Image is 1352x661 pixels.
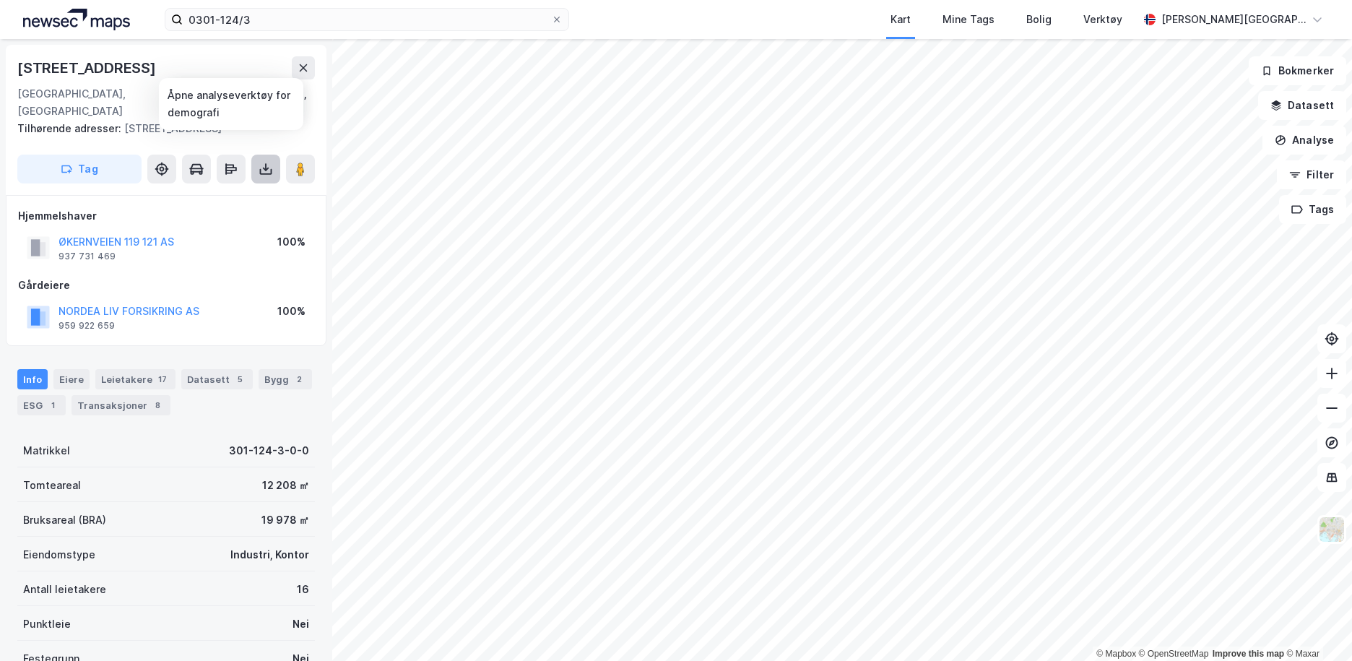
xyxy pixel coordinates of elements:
div: [STREET_ADDRESS] [17,120,303,137]
div: Antall leietakere [23,581,106,598]
div: Transaksjoner [71,395,170,415]
button: Filter [1277,160,1346,189]
div: 2 [292,372,306,386]
a: OpenStreetMap [1139,649,1209,659]
button: Tag [17,155,142,183]
div: Nei [292,615,309,633]
div: [PERSON_NAME][GEOGRAPHIC_DATA] [1161,11,1306,28]
button: Datasett [1258,91,1346,120]
div: Eiendomstype [23,546,95,563]
div: 19 978 ㎡ [261,511,309,529]
div: Mine Tags [942,11,994,28]
div: 959 922 659 [58,320,115,332]
div: Bruksareal (BRA) [23,511,106,529]
div: Bygg [259,369,312,389]
div: Gårdeiere [18,277,314,294]
div: Bolig [1026,11,1052,28]
div: 12 208 ㎡ [262,477,309,494]
div: Leietakere [95,369,175,389]
img: logo.a4113a55bc3d86da70a041830d287a7e.svg [23,9,130,30]
div: Verktøy [1083,11,1122,28]
div: 100% [277,233,305,251]
div: Tomteareal [23,477,81,494]
div: 100% [277,303,305,320]
div: Info [17,369,48,389]
a: Mapbox [1096,649,1136,659]
div: Datasett [181,369,253,389]
div: 1 [45,398,60,412]
div: 16 [297,581,309,598]
span: Tilhørende adresser: [17,122,124,134]
div: ESG [17,395,66,415]
div: Punktleie [23,615,71,633]
a: Improve this map [1213,649,1284,659]
div: Kart [890,11,911,28]
div: [STREET_ADDRESS] [17,56,159,79]
img: Z [1318,516,1345,543]
iframe: Chat Widget [1280,592,1352,661]
div: Eiere [53,369,90,389]
div: Industri, Kontor [230,546,309,563]
div: 301-124-3-0-0 [229,442,309,459]
input: Søk på adresse, matrikkel, gårdeiere, leietakere eller personer [183,9,551,30]
div: 17 [155,372,170,386]
div: Kontrollprogram for chat [1280,592,1352,661]
div: [GEOGRAPHIC_DATA], 124/3 [197,85,315,120]
div: Matrikkel [23,442,70,459]
button: Tags [1279,195,1346,224]
div: 8 [150,398,165,412]
button: Analyse [1262,126,1346,155]
div: 937 731 469 [58,251,116,262]
div: [GEOGRAPHIC_DATA], [GEOGRAPHIC_DATA] [17,85,197,120]
div: Hjemmelshaver [18,207,314,225]
div: 5 [233,372,247,386]
button: Bokmerker [1249,56,1346,85]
